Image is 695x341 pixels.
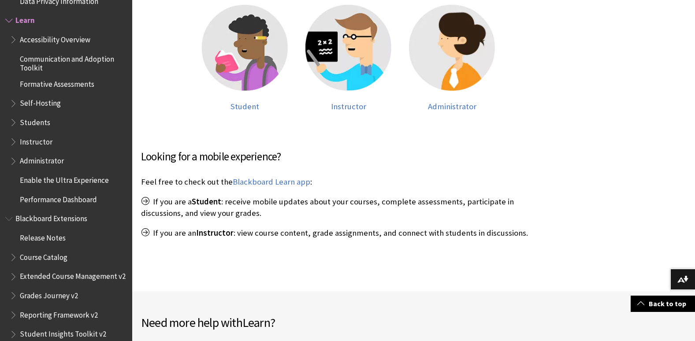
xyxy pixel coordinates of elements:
img: Instructor help [305,5,391,91]
p: If you are an : view course content, grade assignments, and connect with students in discussions. [141,227,556,239]
h3: Looking for a mobile experience? [141,148,556,165]
span: Performance Dashboard [20,192,97,204]
a: Student help Student [202,5,288,111]
a: Instructor help Instructor [305,5,391,111]
span: Communication and Adoption Toolkit [20,52,126,72]
span: Student [230,101,259,111]
span: Instructor [20,134,52,146]
span: Learn [242,315,270,330]
span: Release Notes [20,230,66,242]
a: Blackboard Learn app [233,177,310,187]
span: Instructor [331,101,366,111]
h2: Need more help with ? [141,313,414,332]
span: Blackboard Extensions [15,211,87,223]
span: Enable the Ultra Experience [20,173,109,185]
span: Course Catalog [20,250,67,262]
span: Grades Journey v2 [20,288,78,300]
a: Administrator help Administrator [409,5,495,111]
span: Students [20,115,50,127]
span: Student [192,196,221,207]
span: Administrator [428,101,476,111]
a: Back to top [631,296,695,312]
span: Formative Assessments [20,77,94,89]
span: Student Insights Toolkit v2 [20,327,106,339]
img: Administrator help [409,5,495,91]
span: Learn [15,13,35,25]
p: If you are a : receive mobile updates about your courses, complete assessments, participate in di... [141,196,556,219]
span: Extended Course Management v2 [20,269,126,281]
span: Accessibility Overview [20,32,90,44]
span: Reporting Framework v2 [20,308,98,319]
img: Student help [202,5,288,91]
p: Feel free to check out the : [141,176,556,188]
nav: Book outline for Blackboard Learn Help [5,13,127,207]
span: Administrator [20,154,64,166]
span: Self-Hosting [20,96,61,108]
span: Instructor [196,228,234,238]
